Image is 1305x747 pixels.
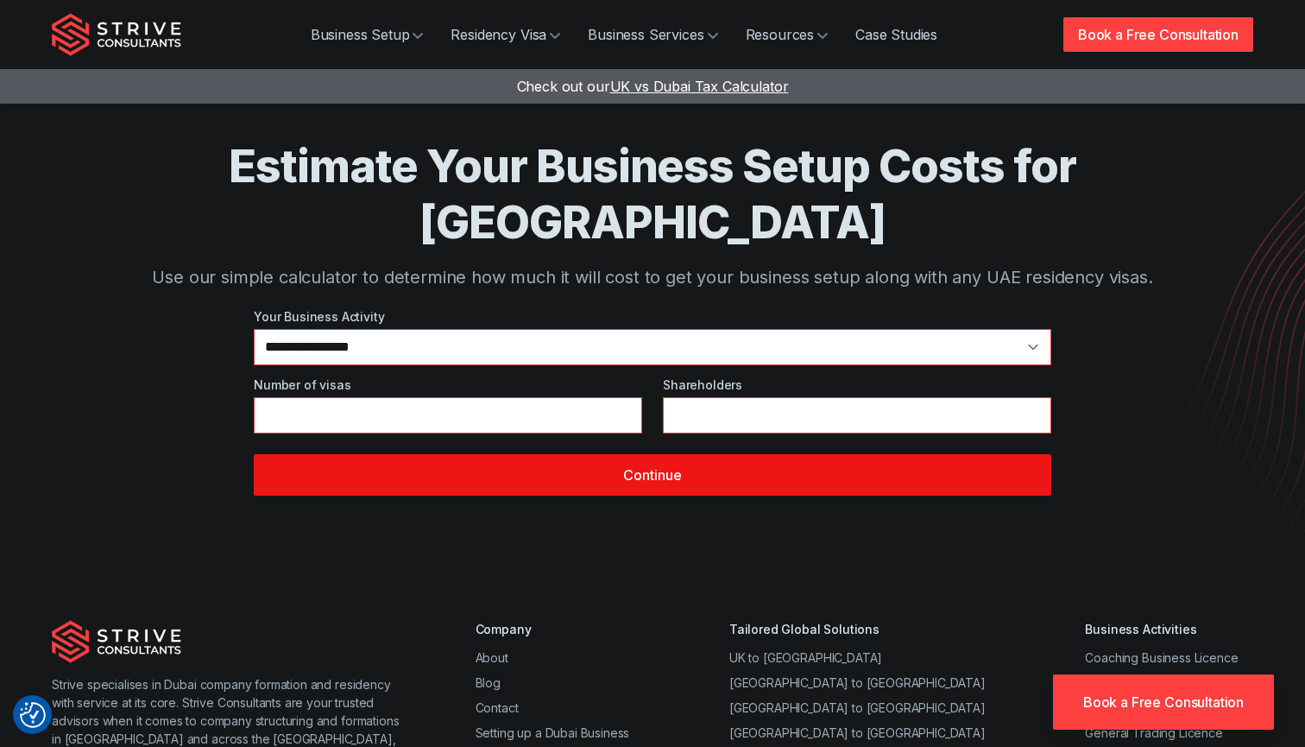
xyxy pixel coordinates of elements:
a: Check out ourUK vs Dubai Tax Calculator [517,78,789,95]
label: Number of visas [254,376,642,394]
a: General Trading Licence [1085,725,1222,740]
a: [GEOGRAPHIC_DATA] to [GEOGRAPHIC_DATA] [729,700,986,715]
a: [GEOGRAPHIC_DATA] to [GEOGRAPHIC_DATA] [729,675,986,690]
img: Strive Consultants [52,620,181,663]
a: UK to [GEOGRAPHIC_DATA] [729,650,882,665]
a: Business Setup [297,17,438,52]
img: Revisit consent button [20,702,46,728]
h1: Estimate Your Business Setup Costs for [GEOGRAPHIC_DATA] [121,138,1184,250]
label: Your Business Activity [254,307,1051,326]
a: Book a Free Consultation [1053,674,1274,730]
span: UK vs Dubai Tax Calculator [610,78,789,95]
a: About [476,650,508,665]
img: Strive Consultants [52,13,181,56]
button: Consent Preferences [20,702,46,728]
a: Business Services [574,17,731,52]
a: [GEOGRAPHIC_DATA] to [GEOGRAPHIC_DATA] [729,725,986,740]
div: Tailored Global Solutions [729,620,986,638]
a: Case Studies [842,17,951,52]
a: Resources [732,17,842,52]
a: Blog [476,675,501,690]
a: Book a Free Consultation [1063,17,1253,52]
label: Shareholders [663,376,1051,394]
a: Setting up a Dubai Business [476,725,630,740]
a: Coaching Business Licence [1085,650,1238,665]
div: Business Activities [1085,620,1253,638]
p: Use our simple calculator to determine how much it will cost to get your business setup along wit... [121,264,1184,290]
a: Residency Visa [437,17,574,52]
a: Contact [476,700,519,715]
div: Company [476,620,630,638]
button: Continue [254,454,1051,496]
